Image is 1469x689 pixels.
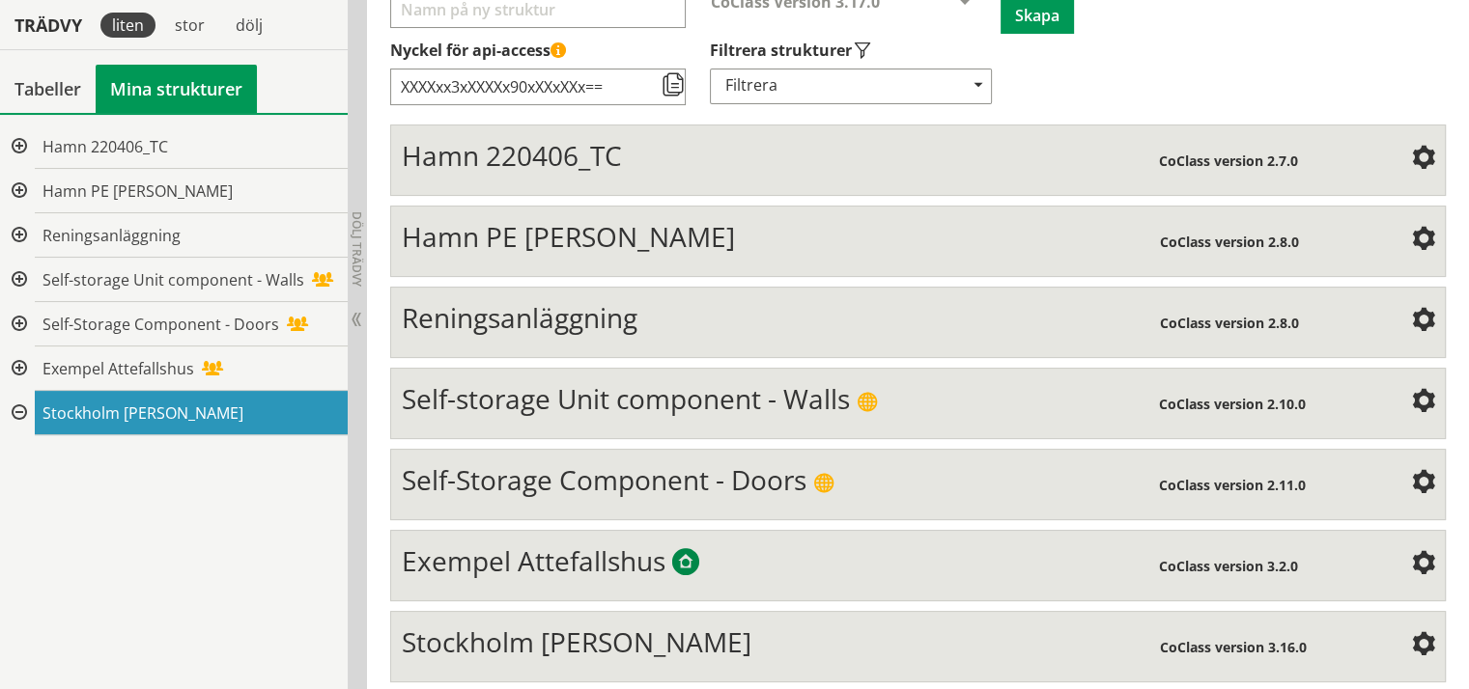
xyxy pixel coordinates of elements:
[42,136,168,157] span: Hamn 220406_TC
[42,358,194,379] span: Exempel Attefallshus
[100,13,155,38] div: liten
[42,402,243,424] span: Stockholm [PERSON_NAME]
[1411,229,1434,252] span: Inställningar
[390,40,1447,61] label: Nyckel till åtkomststruktur via API (kräver API-licensabonnemang)
[42,180,233,202] span: Hamn PE [PERSON_NAME]
[1159,476,1306,494] span: CoClass version 2.11.0
[4,14,93,36] div: Trädvy
[672,550,699,577] span: Byggtjänsts exempelstrukturer
[710,40,990,61] label: Välj vilka typer av strukturer som ska visas i din strukturlista
[1411,472,1434,495] span: Inställningar
[402,380,850,417] span: Self-storage Unit component - Walls
[1411,148,1434,171] span: Inställningar
[402,461,806,498] span: Self-Storage Component - Doors
[402,137,622,174] span: Hamn 220406_TC
[1159,638,1306,656] span: CoClass version 3.16.0
[42,269,304,290] span: Self-storage Unit component - Walls
[402,542,665,579] span: Exempel Attefallshus
[402,299,637,336] span: Reningsanläggning
[710,69,992,104] div: Filtrera
[224,13,274,38] div: dölj
[390,69,686,105] input: Nyckel till åtkomststruktur via API (kräver API-licensabonnemang)
[402,218,735,255] span: Hamn PE [PERSON_NAME]
[96,65,257,113] a: Mina strukturer
[813,473,834,494] span: Publik struktur
[402,623,751,660] span: Stockholm [PERSON_NAME]
[1411,553,1434,576] span: Inställningar
[1159,395,1306,413] span: CoClass version 2.10.0
[551,43,566,59] span: Denna API-nyckel ger åtkomst till alla strukturer som du har skapat eller delat med dig av. Håll ...
[662,74,685,97] span: Kopiera
[1159,233,1298,251] span: CoClass version 2.8.0
[1411,310,1434,333] span: Inställningar
[42,314,279,335] span: Self-Storage Component - Doors
[1159,557,1298,575] span: CoClass version 3.2.0
[1159,152,1298,170] span: CoClass version 2.7.0
[1411,391,1434,414] span: Inställningar
[349,211,365,287] span: Dölj trädvy
[163,13,216,38] div: stor
[1411,634,1434,657] span: Inställningar
[857,392,878,413] span: Publik struktur
[1160,314,1299,332] span: CoClass version 2.8.0
[42,225,181,246] span: Reningsanläggning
